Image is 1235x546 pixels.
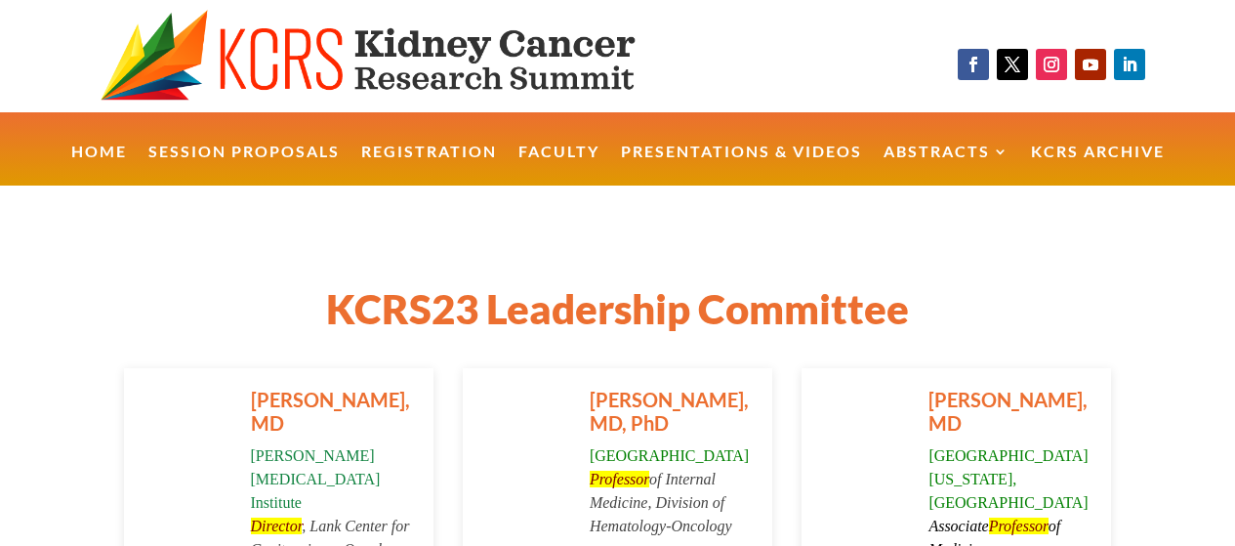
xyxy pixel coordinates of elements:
a: Presentations & Videos [621,145,862,187]
img: KCRS generic logo wide [101,10,701,103]
ah_el_jm_1755937652764: Director [251,518,303,534]
ah_el_jm_1755937546893: Professor [989,518,1049,534]
a: Follow on Instagram [1036,49,1067,80]
span: [PERSON_NAME], MD [251,388,410,435]
ah_el_jm_1755937546893: Professor [590,471,649,487]
span: [GEOGRAPHIC_DATA] [590,447,749,464]
span: [PERSON_NAME], MD, PhD [590,388,749,435]
a: Registration [361,145,497,187]
a: Follow on Facebook [958,49,989,80]
span: [PERSON_NAME] [MEDICAL_DATA] Institute [251,447,381,511]
em: of Internal Medicine, Division of Hematology-Oncology [590,471,732,534]
a: Home [71,145,127,187]
a: Session Proposals [148,145,340,187]
h1: KCRS23 Leadership Committee [124,284,1112,343]
a: Faculty [518,145,599,187]
span: [PERSON_NAME], MD [928,388,1088,435]
a: Follow on LinkedIn [1114,49,1145,80]
a: Follow on X [997,49,1028,80]
a: KCRS Archive [1031,145,1165,187]
a: Follow on Youtube [1075,49,1106,80]
a: Abstracts [884,145,1009,187]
